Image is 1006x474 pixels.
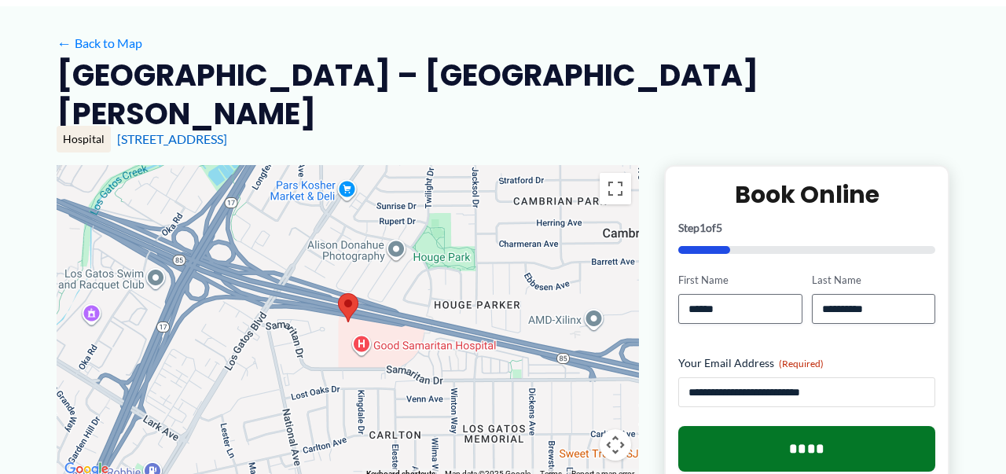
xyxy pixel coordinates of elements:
span: ← [57,35,72,50]
p: Step of [678,222,935,233]
div: Hospital [57,126,111,152]
label: Your Email Address [678,355,935,371]
span: 1 [699,221,706,234]
label: First Name [678,273,802,288]
a: ←Back to Map [57,31,142,55]
span: 5 [716,221,722,234]
span: (Required) [779,358,824,369]
button: Toggle fullscreen view [600,173,631,204]
h2: Book Online [678,179,935,210]
a: [STREET_ADDRESS] [117,131,227,146]
button: Map camera controls [600,429,631,461]
h2: [GEOGRAPHIC_DATA] – [GEOGRAPHIC_DATA][PERSON_NAME] [57,56,937,134]
label: Last Name [812,273,935,288]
